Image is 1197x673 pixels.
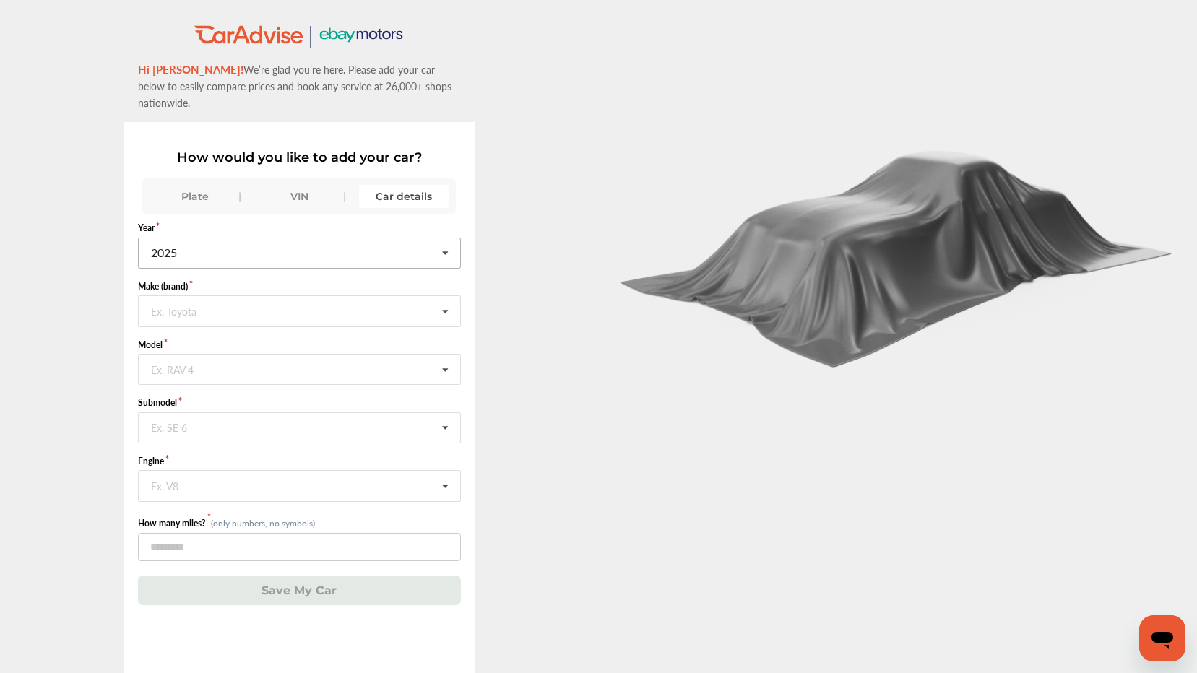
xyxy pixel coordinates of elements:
[138,62,451,110] span: We’re glad you’re here. Please add your car below to easily compare prices and book any service a...
[150,185,240,208] div: Plate
[138,576,461,605] button: Save My Car
[359,185,449,208] div: Car details
[609,134,1187,368] img: carCoverBlack.2823a3dccd746e18b3f8.png
[1139,615,1185,661] iframe: Button to launch messaging window
[138,280,461,292] label: Make (brand)
[138,222,461,234] label: Year
[138,517,211,529] label: How many miles?
[138,61,243,77] span: Hi [PERSON_NAME]!
[138,339,461,351] label: Model
[211,517,315,529] small: (only numbers, no symbols)
[138,455,461,467] label: Engine
[151,364,194,373] div: Ex. RAV 4
[151,247,177,259] div: 2025
[151,480,178,489] div: Ex. V8
[138,149,461,165] p: How would you like to add your car?
[138,396,461,409] label: Submodel
[151,305,196,314] div: Ex. Toyota
[254,185,345,208] div: VIN
[151,422,187,430] div: Ex. SE 6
